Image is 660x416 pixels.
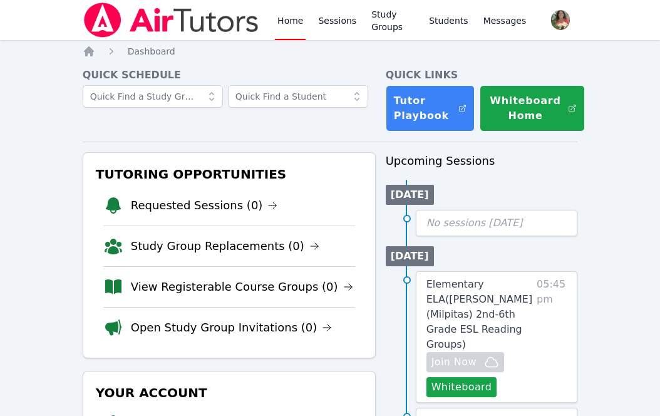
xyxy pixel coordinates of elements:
img: Air Tutors [83,3,260,38]
h4: Quick Schedule [83,68,376,83]
span: 05:45 pm [537,277,567,397]
li: [DATE] [386,246,434,266]
span: No sessions [DATE] [426,217,523,229]
a: Elementary ELA([PERSON_NAME] (Milpitas) 2nd-6th Grade ESL Reading Groups) [426,277,532,352]
a: Open Study Group Invitations (0) [131,319,333,336]
li: [DATE] [386,185,434,205]
button: Join Now [426,352,504,372]
span: Dashboard [128,46,175,56]
span: Join Now [431,355,477,370]
input: Quick Find a Study Group [83,85,223,108]
h3: Upcoming Sessions [386,152,578,170]
h3: Your Account [93,382,365,404]
h4: Quick Links [386,68,578,83]
span: Elementary ELA ( [PERSON_NAME] (Milpitas) 2nd-6th Grade ESL Reading Groups ) [426,278,533,350]
button: Whiteboard [426,377,497,397]
a: Requested Sessions (0) [131,197,278,214]
span: Messages [483,14,527,27]
button: Whiteboard Home [480,85,585,132]
a: View Registerable Course Groups (0) [131,278,353,296]
a: Study Group Replacements (0) [131,237,319,255]
a: Tutor Playbook [386,85,475,132]
a: Dashboard [128,45,175,58]
h3: Tutoring Opportunities [93,163,365,185]
nav: Breadcrumb [83,45,578,58]
input: Quick Find a Student [228,85,368,108]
